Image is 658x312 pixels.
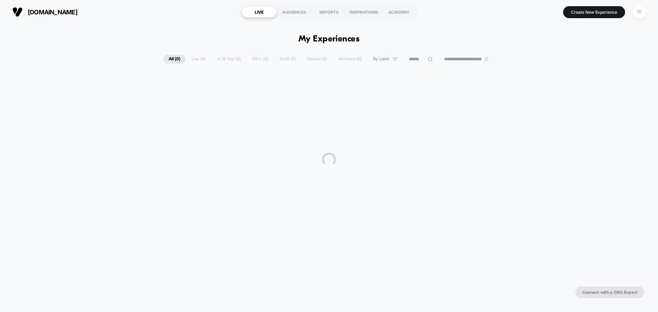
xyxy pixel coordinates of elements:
[277,7,312,17] div: AUDIENCES
[381,7,416,17] div: ACADEMY
[563,6,625,18] button: Create New Experience
[163,54,185,64] span: All ( 0 )
[346,7,381,17] div: INSPIRATIONS
[312,7,346,17] div: REPORTS
[575,286,644,298] button: Connect with a CRO Expert
[484,57,488,61] img: end
[373,57,389,62] span: By Label
[28,9,77,16] span: [DOMAIN_NAME]
[630,5,648,19] button: TF
[298,34,360,44] h1: My Experiences
[242,7,277,17] div: LIVE
[632,5,646,19] div: TF
[10,7,80,17] button: [DOMAIN_NAME]
[12,7,23,17] img: Visually logo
